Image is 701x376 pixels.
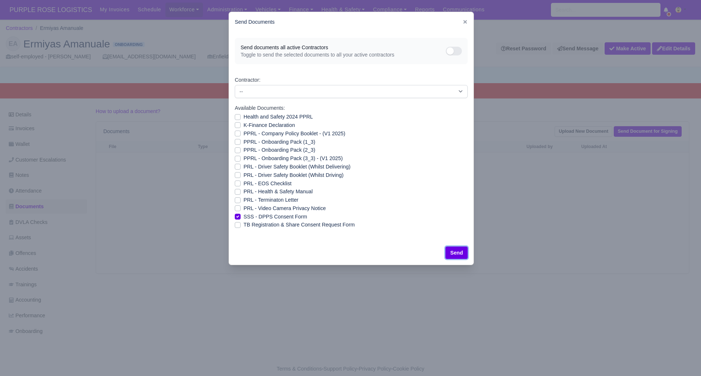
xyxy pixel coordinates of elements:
label: PRL - EOS Checklist [244,179,292,188]
span: Send documents all active Contractors [241,44,446,51]
label: ТB Registration & Share Consent Request Form [244,221,355,229]
label: PPRL - Onboarding Pack (3_3) - (V1 2025) [244,154,343,163]
span: Toggle to send the selected documents to all your active contractors [241,51,446,58]
div: Send Documents [229,12,474,32]
label: Contractor: [235,76,260,84]
label: PRL - Driver Safety Booklet (Whilst Delivering) [244,163,350,171]
label: PRL - Terminaton Letter [244,196,298,204]
button: Send [445,247,468,259]
label: PPRL - Onboarding Pack (2_3) [244,146,315,154]
label: PPRL - Onboarding Pack (1_3) [244,138,315,146]
label: SSS - DPPS Consent Form [244,213,307,221]
label: PPRL - Company Policy Booklet - (V1 2025) [244,129,345,138]
label: PRL - Video Camera Privacy Notice [244,204,326,213]
iframe: Chat Widget [664,341,701,376]
label: Available Documents: [235,104,285,112]
label: K-Finance Declaration [244,121,295,129]
label: Health and Safety 2024 PPRL [244,113,313,121]
label: PRL - Driver Safety Booklet (Whilst Driving) [244,171,344,179]
label: PRL - Health & Safety Manual [244,187,313,196]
